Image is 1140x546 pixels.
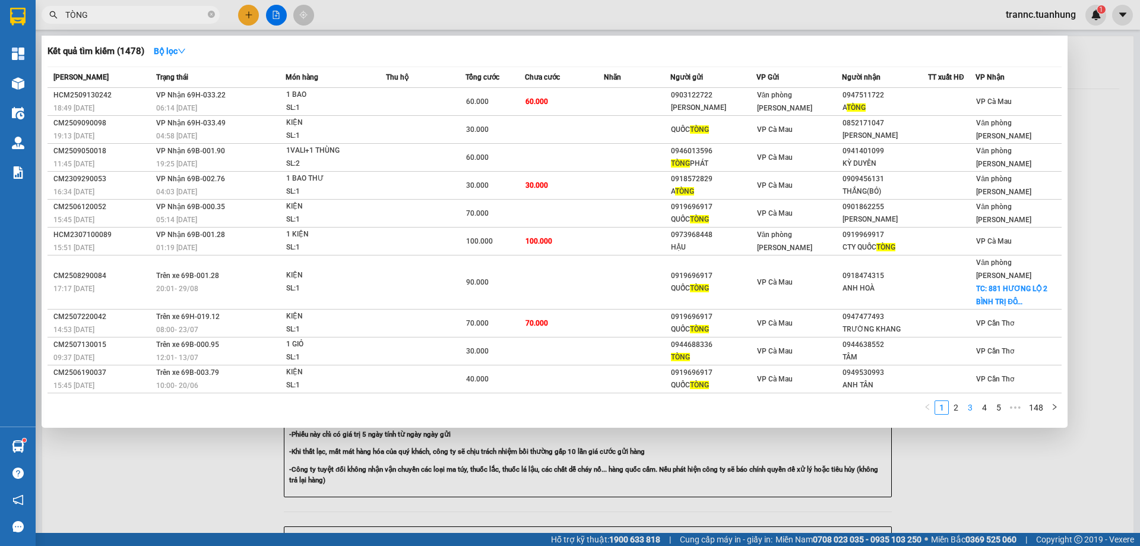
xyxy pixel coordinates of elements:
[935,400,949,415] li: 1
[978,401,991,414] a: 4
[671,323,756,336] div: QUỐC
[386,73,408,81] span: Thu hộ
[976,237,1012,245] span: VP Cà Mau
[671,379,756,392] div: QUỐC
[842,73,881,81] span: Người nhận
[156,160,197,168] span: 19:25 [DATE]
[286,269,375,282] div: KIỆN
[525,181,548,190] span: 30.000
[68,8,168,23] b: [PERSON_NAME]
[671,201,756,213] div: 0919696917
[156,175,225,183] span: VP Nhận 69B-002.76
[156,119,226,127] span: VP Nhận 69H-033.49
[286,130,375,143] div: SL: 1
[286,213,375,226] div: SL: 1
[53,132,94,140] span: 19:13 [DATE]
[156,326,198,334] span: 08:00 - 23/07
[976,73,1005,81] span: VP Nhận
[976,285,1047,306] span: TC: 881 HƯƠNG LỘ 2 BÌNH TRỊ ĐÔ...
[1025,401,1047,414] a: 148
[286,144,375,157] div: 1VALI+1 THÙNG
[286,157,375,171] div: SL: 2
[5,74,167,94] b: GỬI : Bến xe Năm Căn
[757,209,793,217] span: VP Cà Mau
[53,145,153,157] div: CM2509050018
[286,73,318,81] span: Món hàng
[156,340,219,349] span: Trên xe 69B-000.95
[671,124,756,136] div: QUỐC
[156,231,225,239] span: VP Nhận 69B-001.28
[992,400,1006,415] li: 5
[843,173,927,185] div: 0909456131
[466,125,489,134] span: 30.000
[843,201,927,213] div: 0901862255
[843,339,927,351] div: 0944638552
[1047,400,1062,415] li: Next Page
[286,200,375,213] div: KIỆN
[843,185,927,198] div: THẮNG(BỎ)
[928,73,964,81] span: TT xuất HĐ
[53,73,109,81] span: [PERSON_NAME]
[976,147,1031,168] span: Văn phòng [PERSON_NAME]
[847,103,866,112] span: TÒNG
[5,41,226,56] li: 02839.63.63.63
[671,229,756,241] div: 0973968448
[976,375,1014,383] span: VP Cần Thơ
[976,203,1031,224] span: Văn phòng [PERSON_NAME]
[757,153,793,162] span: VP Cà Mau
[156,188,197,196] span: 04:03 [DATE]
[525,97,548,106] span: 60.000
[843,367,927,379] div: 0949530993
[690,381,709,389] span: TÒNG
[757,375,793,383] span: VP Cà Mau
[286,172,375,185] div: 1 BAO THƯ
[156,147,225,155] span: VP Nhận 69B-001.90
[671,157,756,170] div: PHÁT
[286,366,375,379] div: KIỆN
[843,117,927,130] div: 0852171047
[843,145,927,157] div: 0941401099
[208,10,215,21] span: close-circle
[49,11,58,19] span: search
[671,270,756,282] div: 0919696917
[156,272,219,280] span: Trên xe 69B-001.28
[53,104,94,112] span: 18:49 [DATE]
[12,77,24,90] img: warehouse-icon
[53,89,153,102] div: HCM2509130242
[671,282,756,295] div: QUỐC
[12,48,24,60] img: dashboard-icon
[690,325,709,333] span: TÒNG
[156,285,198,293] span: 20:01 - 29/08
[286,185,375,198] div: SL: 1
[843,241,927,254] div: CTY QUỐC
[53,173,153,185] div: CM2309290053
[976,258,1031,280] span: Văn phòng [PERSON_NAME]
[466,375,489,383] span: 40.000
[466,237,493,245] span: 100.000
[949,401,962,414] a: 2
[671,173,756,185] div: 0918572829
[53,326,94,334] span: 14:53 [DATE]
[286,282,375,295] div: SL: 1
[53,117,153,130] div: CM2509090098
[466,153,489,162] span: 60.000
[1051,403,1058,411] span: right
[843,102,927,114] div: A
[525,237,552,245] span: 100.000
[466,209,489,217] span: 70.000
[53,367,153,379] div: CM2506190037
[671,339,756,351] div: 0944688336
[843,311,927,323] div: 0947477493
[671,367,756,379] div: 0919696917
[68,29,78,38] span: environment
[671,102,756,114] div: [PERSON_NAME]
[964,401,977,414] a: 3
[53,216,94,224] span: 15:45 [DATE]
[10,8,26,26] img: logo-vxr
[976,319,1014,327] span: VP Cần Thơ
[843,270,927,282] div: 0918474315
[876,243,895,251] span: TÒNG
[1006,400,1025,415] li: Next 5 Pages
[156,368,219,377] span: Trên xe 69B-003.79
[671,353,690,361] span: TÒNG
